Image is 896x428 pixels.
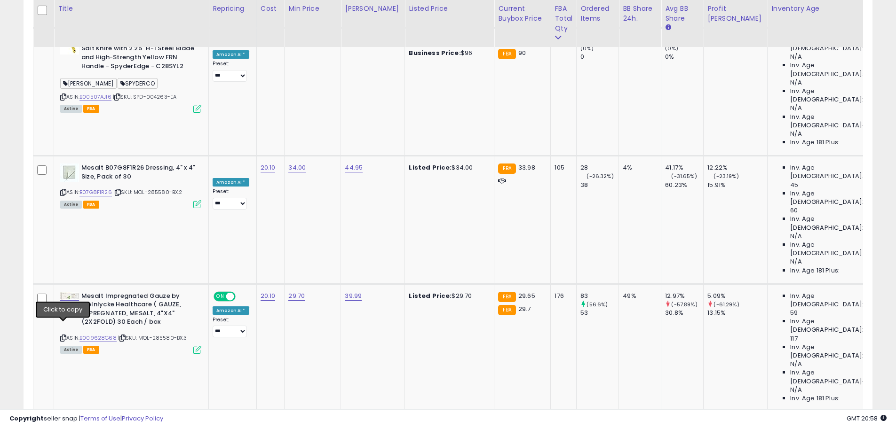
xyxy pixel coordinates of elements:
span: OFF [234,292,249,300]
a: B009628G68 [79,334,117,342]
div: 53 [580,309,618,317]
span: SPYDERCO [118,78,158,89]
div: Min Price [288,4,337,14]
div: [PERSON_NAME] [345,4,401,14]
small: (-57.89%) [671,301,697,308]
span: Inv. Age [DEMOGRAPHIC_DATA]: [790,87,876,104]
span: Inv. Age [DEMOGRAPHIC_DATA]: [790,189,876,206]
div: 5.09% [707,292,767,300]
span: Inv. Age 181 Plus: [790,394,840,403]
div: $29.70 [409,292,487,300]
span: All listings currently available for purchase on Amazon [60,105,82,113]
a: 34.00 [288,163,306,172]
span: N/A [790,257,801,266]
span: Inv. Age [DEMOGRAPHIC_DATA]: [790,292,876,309]
small: FBA [498,292,515,302]
div: 4% [623,163,654,172]
span: Inv. Age [DEMOGRAPHIC_DATA]-180: [790,368,876,385]
div: Title [58,4,205,14]
div: seller snap | | [9,414,163,423]
div: 105 [555,163,569,172]
span: Inv. Age [DEMOGRAPHIC_DATA]: [790,163,876,180]
div: $34.00 [409,163,487,172]
a: 20.10 [261,163,276,172]
span: N/A [790,78,801,87]
span: All listings currently available for purchase on Amazon [60,201,82,209]
div: Repricing [213,4,253,14]
div: Preset: [213,61,249,82]
span: 90 [518,48,526,57]
span: All listings currently available for purchase on Amazon [60,346,82,354]
div: 83 [580,292,618,300]
b: Listed Price: [409,163,452,172]
div: Preset: [213,317,249,338]
div: BB Share 24h. [623,4,657,23]
span: N/A [790,53,801,61]
b: Listed Price: [409,291,452,300]
small: Avg BB Share. [665,23,671,32]
img: 41ATvbMUjXL._SL40_.jpg [60,292,79,300]
span: 2025-10-6 20:58 GMT [847,414,887,423]
b: Mesalt B07G8F1R26 Dressing, 4" x 4" Size, Pack of 30 [81,163,196,183]
div: ASIN: [60,163,201,207]
div: ASIN: [60,292,201,353]
small: (-26.32%) [587,172,613,180]
div: 49% [623,292,654,300]
div: $96 [409,49,487,57]
span: N/A [790,360,801,368]
div: 60.23% [665,181,703,189]
div: 0% [665,53,703,61]
span: Inv. Age 181 Plus: [790,138,840,147]
div: Ordered Items [580,4,615,23]
span: Inv. Age [DEMOGRAPHIC_DATA]: [790,343,876,360]
div: 176 [555,292,569,300]
span: N/A [790,104,801,112]
span: N/A [790,130,801,138]
div: 30.8% [665,309,703,317]
span: FBA [83,346,99,354]
small: (0%) [665,45,678,52]
a: 29.70 [288,291,305,301]
b: Business Price: [409,48,460,57]
span: Inv. Age 181 Plus: [790,266,840,275]
span: N/A [790,232,801,241]
span: Inv. Age [DEMOGRAPHIC_DATA]: [790,317,876,334]
small: FBA [498,49,515,59]
span: [PERSON_NAME] [60,78,117,89]
span: ON [214,292,226,300]
div: 12.97% [665,292,703,300]
div: Avg BB Share [665,4,699,23]
small: (0%) [580,45,594,52]
span: Inv. Age [DEMOGRAPHIC_DATA]-180: [790,113,876,130]
div: ASIN: [60,36,201,112]
a: B00507AJI6 [79,93,111,101]
small: FBA [498,163,515,174]
a: 20.10 [261,291,276,301]
span: FBA [83,201,99,209]
img: 31M77v7vf4L._SL40_.jpg [60,163,79,182]
span: Inv. Age [DEMOGRAPHIC_DATA]-180: [790,241,876,257]
div: Profit [PERSON_NAME] [707,4,763,23]
span: 117 [790,335,797,343]
div: Listed Price [409,4,490,14]
div: 13.15% [707,309,767,317]
span: | SKU: MOL-285580-BX.2 [113,188,182,196]
small: FBA [498,305,515,315]
b: Spyderco Dragonfly 2 Lightweight Salt Knife with 2.25" H-1 Steel Blade and High-Strength Yellow F... [81,36,196,73]
div: Preset: [213,188,249,210]
div: Amazon AI * [213,50,249,59]
small: (-31.65%) [671,172,697,180]
span: 29.7 [518,304,531,313]
div: 0 [580,53,618,61]
div: Cost [261,4,281,14]
span: Inv. Age [DEMOGRAPHIC_DATA]: [790,215,876,232]
div: 12.22% [707,163,767,172]
span: 33.98 [518,163,535,172]
span: Inv. Age [DEMOGRAPHIC_DATA]: [790,61,876,78]
strong: Copyright [9,414,44,423]
div: Current Buybox Price [498,4,547,23]
div: Inventory Age [771,4,880,14]
span: 45 [790,181,798,189]
span: 60 [790,206,798,215]
div: 15.91% [707,181,767,189]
